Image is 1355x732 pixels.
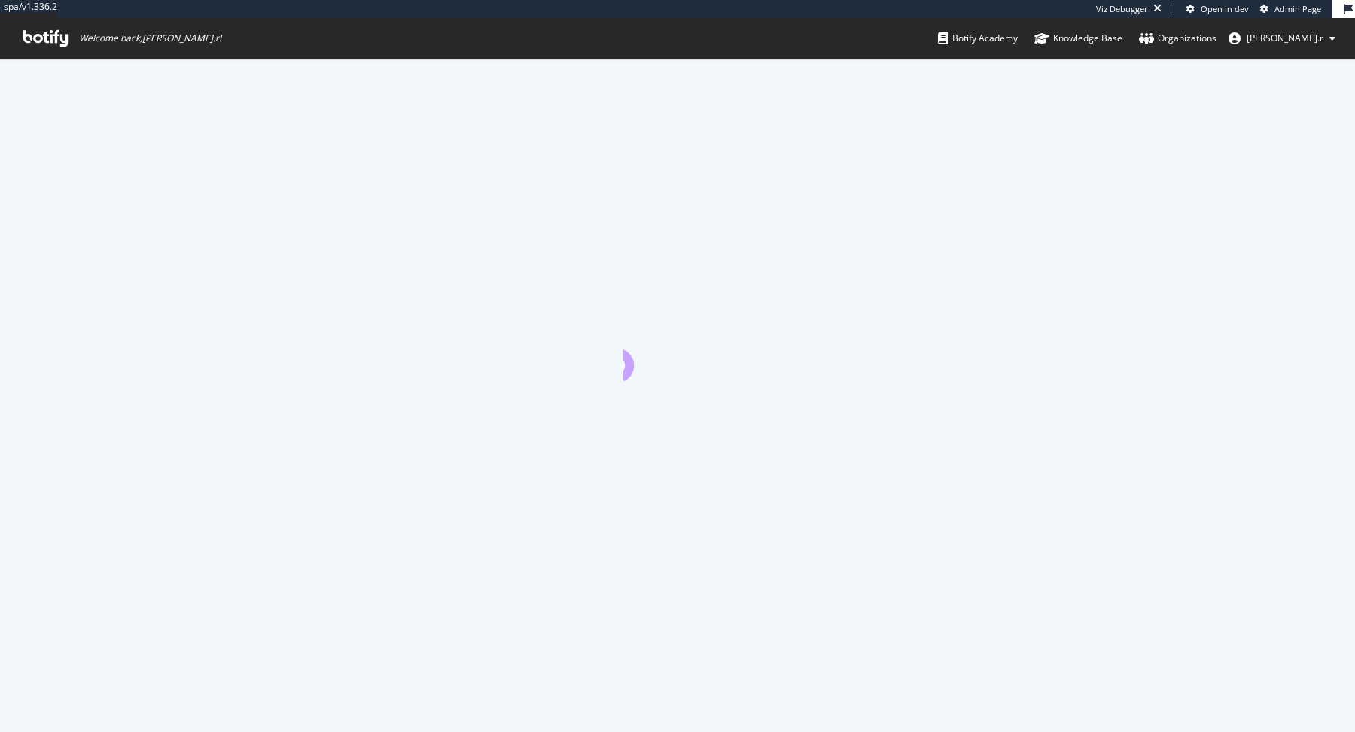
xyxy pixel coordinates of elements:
span: arthur.r [1247,32,1323,44]
a: Knowledge Base [1034,18,1122,59]
a: Organizations [1139,18,1216,59]
a: Admin Page [1260,3,1321,15]
span: Open in dev [1201,3,1249,14]
span: Welcome back, [PERSON_NAME].r ! [79,32,221,44]
a: Botify Academy [938,18,1018,59]
div: Knowledge Base [1034,31,1122,46]
div: Viz Debugger: [1096,3,1150,15]
a: Open in dev [1186,3,1249,15]
div: Organizations [1139,31,1216,46]
button: [PERSON_NAME].r [1216,26,1347,50]
div: Botify Academy [938,31,1018,46]
span: Admin Page [1274,3,1321,14]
